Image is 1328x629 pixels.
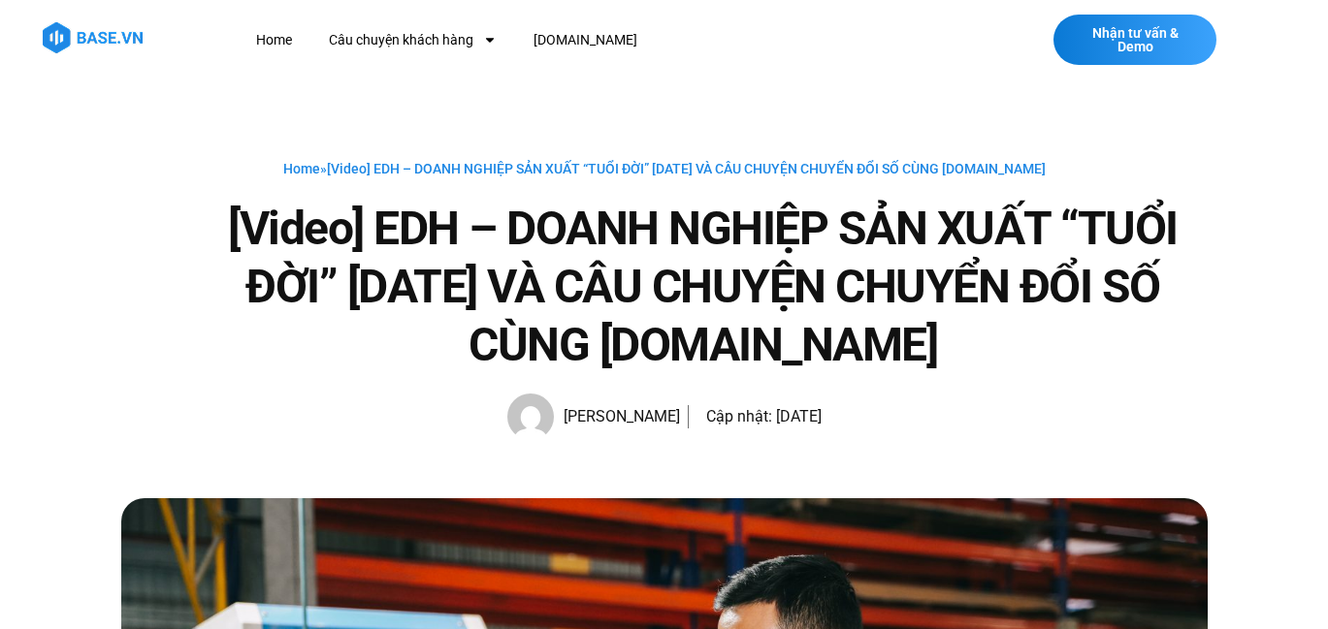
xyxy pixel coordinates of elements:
[507,393,554,440] img: Picture of Hạnh Hoàng
[199,200,1208,374] h1: [Video] EDH – DOANH NGHIỆP SẢN XUẤT “TUỔI ĐỜI” [DATE] VÀ CÂU CHUYỆN CHUYỂN ĐỔI SỐ CÙNG [DOMAIN_NAME]
[283,161,1046,176] span: »
[242,22,948,58] nav: Menu
[519,22,652,58] a: [DOMAIN_NAME]
[554,403,680,430] span: [PERSON_NAME]
[1073,26,1197,53] span: Nhận tư vấn & Demo
[242,22,307,58] a: Home
[283,161,320,176] a: Home
[314,22,511,58] a: Câu chuyện khách hàng
[327,161,1046,176] span: [Video] EDH – DOANH NGHIỆP SẢN XUẤT “TUỔI ĐỜI” [DATE] VÀ CÂU CHUYỆN CHUYỂN ĐỔI SỐ CÙNG [DOMAIN_NAME]
[776,407,822,425] time: [DATE]
[706,407,772,425] span: Cập nhật:
[1053,15,1216,65] a: Nhận tư vấn & Demo
[507,393,680,440] a: Picture of Hạnh Hoàng [PERSON_NAME]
